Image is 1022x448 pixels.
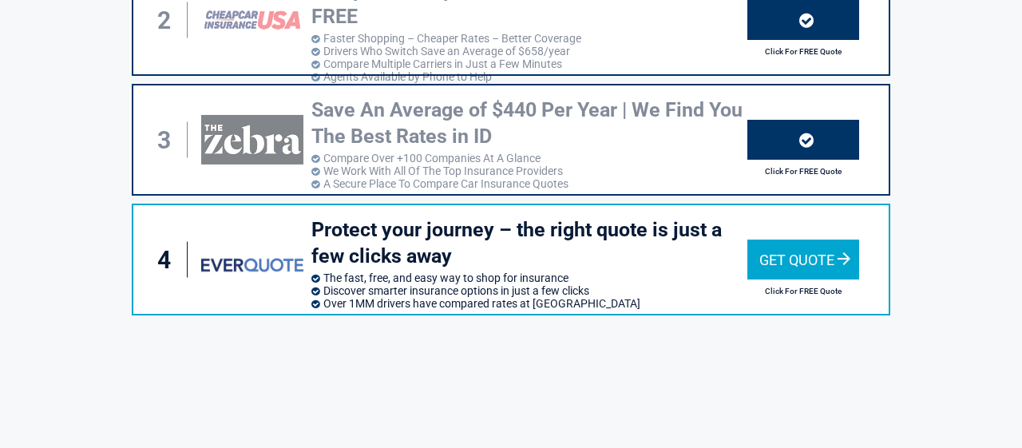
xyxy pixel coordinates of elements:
li: We Work With All Of The Top Insurance Providers [311,165,747,177]
h2: Click For FREE Quote [747,287,859,295]
li: Drivers Who Switch Save an Average of $658/year [311,45,747,57]
li: A Secure Place To Compare Car Insurance Quotes [311,177,747,190]
li: Compare Over +100 Companies At A Glance [311,152,747,165]
li: Agents Available by Phone to Help [311,70,747,83]
div: Get Quote [747,240,859,280]
li: The fast, free, and easy way to shop for insurance [311,272,747,284]
div: 2 [149,2,188,38]
li: Compare Multiple Carriers in Just a Few Minutes [311,57,747,70]
h3: Save An Average of $440 Per Year | We Find You The Best Rates in ID [311,97,747,149]
h2: Click For FREE Quote [747,167,859,176]
li: Discover smarter insurance options in just a few clicks [311,284,747,297]
img: thezebra's logo [201,115,303,165]
div: 4 [149,242,188,278]
li: Over 1MM drivers have compared rates at [GEOGRAPHIC_DATA] [311,297,747,310]
img: everquote's logo [201,258,303,272]
div: 3 [149,122,188,158]
h2: Click For FREE Quote [747,47,859,56]
h3: Protect your journey – the right quote is just a few clicks away [311,217,747,269]
li: Faster Shopping – Cheaper Rates – Better Coverage [311,32,747,45]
